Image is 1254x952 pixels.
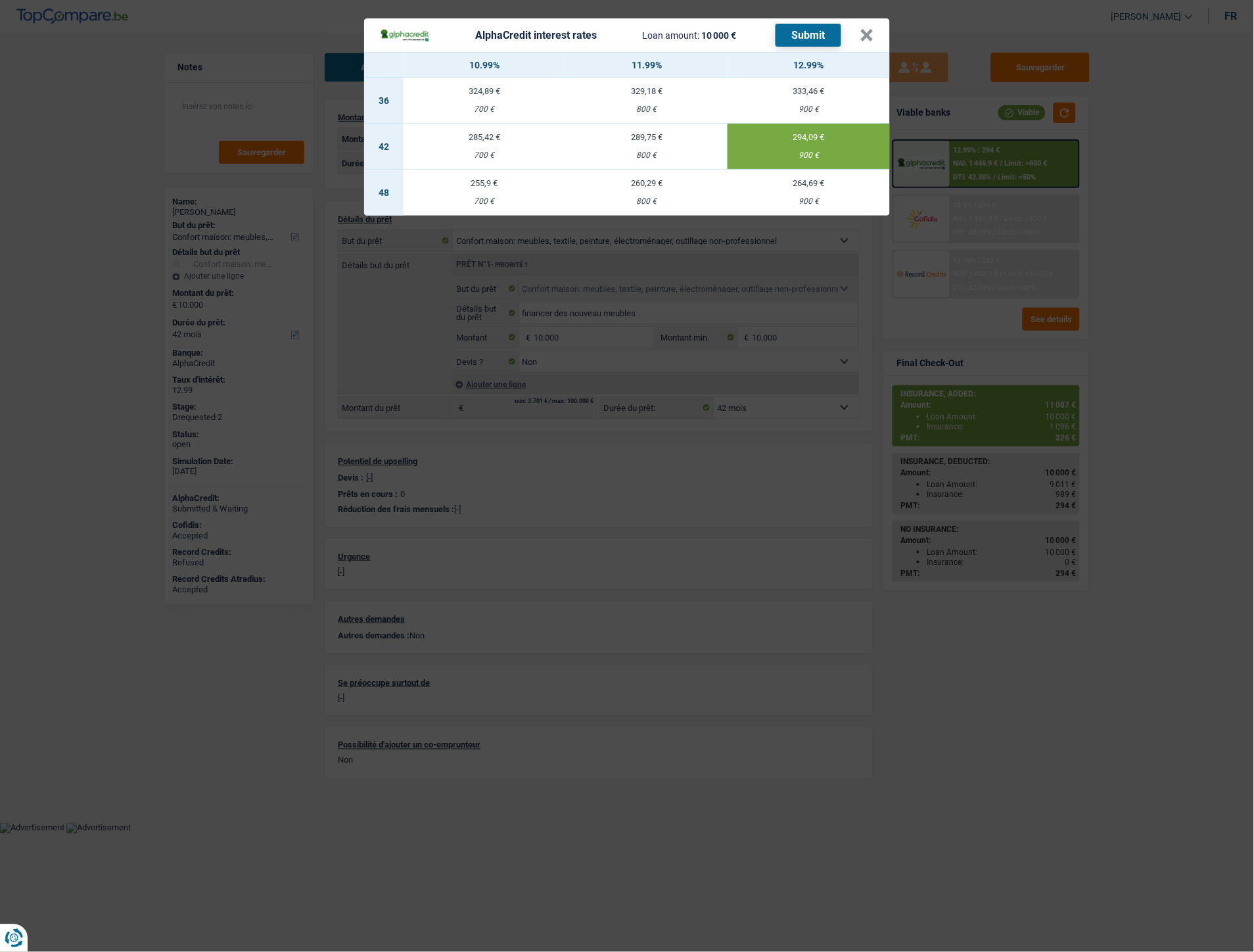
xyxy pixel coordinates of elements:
div: 900 € [728,197,890,206]
div: 700 € [404,151,566,160]
div: 333,46 € [728,87,890,95]
div: 700 € [404,197,566,206]
div: 900 € [728,151,890,160]
div: 264,69 € [728,179,890,187]
td: 42 [364,124,404,170]
div: 294,09 € [728,133,890,141]
div: 260,29 € [566,179,728,187]
th: 10.99% [404,53,566,78]
div: 255,9 € [404,179,566,187]
button: × [860,29,874,42]
div: 800 € [566,105,728,114]
div: 329,18 € [566,87,728,95]
span: Loan amount: [643,30,700,41]
th: 12.99% [728,53,890,78]
img: AlphaCredit [380,28,430,43]
td: 36 [364,78,404,124]
div: 900 € [728,105,890,114]
span: 10 000 € [702,30,737,41]
td: 48 [364,170,404,216]
th: 11.99% [566,53,728,78]
button: Submit [776,24,841,47]
div: 800 € [566,197,728,206]
div: AlphaCredit interest rates [475,30,597,41]
div: 289,75 € [566,133,728,141]
div: 285,42 € [404,133,566,141]
div: 324,89 € [404,87,566,95]
div: 700 € [404,105,566,114]
div: 800 € [566,151,728,160]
